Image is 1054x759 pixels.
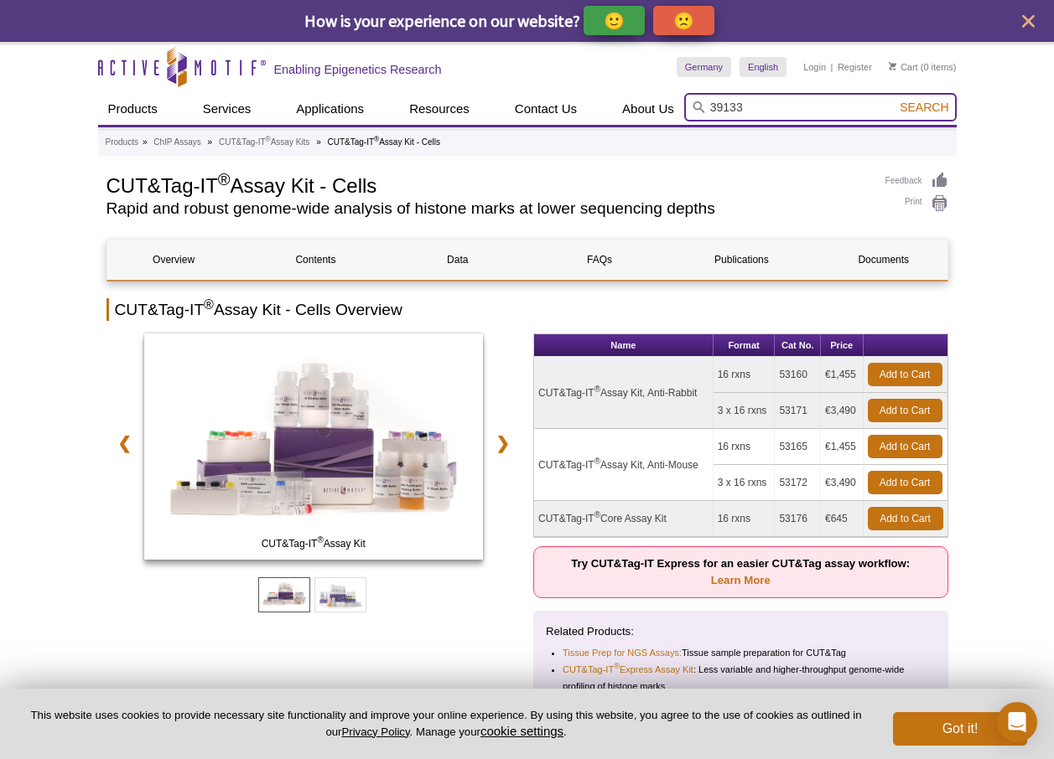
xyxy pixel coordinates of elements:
[831,57,833,77] li: |
[675,240,808,280] a: Publications
[677,57,731,77] a: Germany
[889,61,918,73] a: Cart
[563,661,693,678] a: CUT&Tag-IT®Express Assay Kit
[208,137,213,147] li: »
[604,10,625,31] p: 🙂
[532,240,666,280] a: FAQs
[534,429,714,501] td: CUT&Tag-IT Assay Kit, Anti-Mouse
[821,334,864,357] th: Price
[106,135,138,150] a: Products
[612,93,684,125] a: About Us
[106,201,869,216] h2: Rapid and robust genome-wide analysis of histone marks at lower sequencing depths
[775,501,821,537] td: 53176
[885,194,948,213] a: Print
[868,471,942,494] a: Add to Cart
[106,424,143,462] a: ❮
[327,137,440,147] li: CUT&Tag-IT Assay Kit - Cells
[317,535,323,545] sup: ®
[148,535,480,552] span: CUT&Tag-IT Assay Kit
[714,501,776,537] td: 16 rxns
[775,429,821,465] td: 53165
[775,334,821,357] th: Cat No.
[286,93,374,125] a: Applications
[594,385,600,394] sup: ®
[98,93,168,125] a: Products
[821,501,864,537] td: €645
[821,357,864,393] td: €1,455
[868,399,942,422] a: Add to Cart
[571,557,910,586] strong: Try CUT&Tag-IT Express for an easier CUT&Tag assay workflow:
[868,435,942,458] a: Add to Cart
[480,724,563,738] button: cookie settings
[534,501,714,537] td: CUT&Tag-IT Core Assay Kit
[204,297,214,312] sup: ®
[775,393,821,429] td: 53171
[563,644,922,661] li: Tissue sample preparation for CUT&Tag
[27,708,865,740] p: This website uses cookies to provide necessary site functionality and improve your online experie...
[684,93,957,121] input: Keyword, Cat. No.
[714,334,776,357] th: Format
[391,240,524,280] a: Data
[106,298,948,321] h2: CUT&Tag-IT Assay Kit - Cells Overview
[304,10,580,31] span: How is your experience on our website?
[144,333,484,565] a: CUT&Tag-IT Assay Kit
[775,357,821,393] td: 53160
[714,429,776,465] td: 16 rxns
[153,135,201,150] a: ChIP Assays
[193,93,262,125] a: Services
[893,712,1027,746] button: Got it!
[740,57,787,77] a: English
[399,93,480,125] a: Resources
[274,62,442,77] h2: Enabling Epigenetics Research
[889,62,896,70] img: Your Cart
[714,393,776,429] td: 3 x 16 rxns
[106,172,869,197] h1: CUT&Tag-IT Assay Kit - Cells
[614,663,620,671] sup: ®
[889,57,957,77] li: (0 items)
[143,137,148,147] li: »
[594,510,600,519] sup: ®
[885,172,948,190] a: Feedback
[997,702,1037,742] div: Open Intercom Messenger
[868,363,942,386] a: Add to Cart
[594,457,600,466] sup: ®
[817,240,950,280] a: Documents
[868,507,943,530] a: Add to Cart
[341,725,409,738] a: Privacy Policy
[546,623,936,640] p: Related Products:
[714,357,776,393] td: 16 rxns
[714,465,776,501] td: 3 x 16 rxns
[266,135,271,143] sup: ®
[534,357,714,429] td: CUT&Tag-IT Assay Kit, Anti-Rabbit
[219,135,309,150] a: CUT&Tag-IT®Assay Kits
[821,465,864,501] td: €3,490
[900,101,948,114] span: Search
[534,334,714,357] th: Name
[563,644,682,661] a: Tissue Prep for NGS Assays:
[821,393,864,429] td: €3,490
[1018,11,1039,32] button: close
[821,429,864,465] td: €1,455
[803,61,826,73] a: Login
[775,465,821,501] td: 53172
[563,661,922,694] li: : Less variable and higher-throughput genome-wide profiling of histone marks
[144,333,484,560] img: CUT&Tag-IT Assay Kit
[374,135,379,143] sup: ®
[107,240,241,280] a: Overview
[218,170,231,188] sup: ®
[249,240,382,280] a: Contents
[673,10,694,31] p: 🙁
[505,93,587,125] a: Contact Us
[316,137,321,147] li: »
[711,574,771,586] a: Learn More
[838,61,872,73] a: Register
[485,424,521,462] a: ❯
[895,100,953,115] button: Search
